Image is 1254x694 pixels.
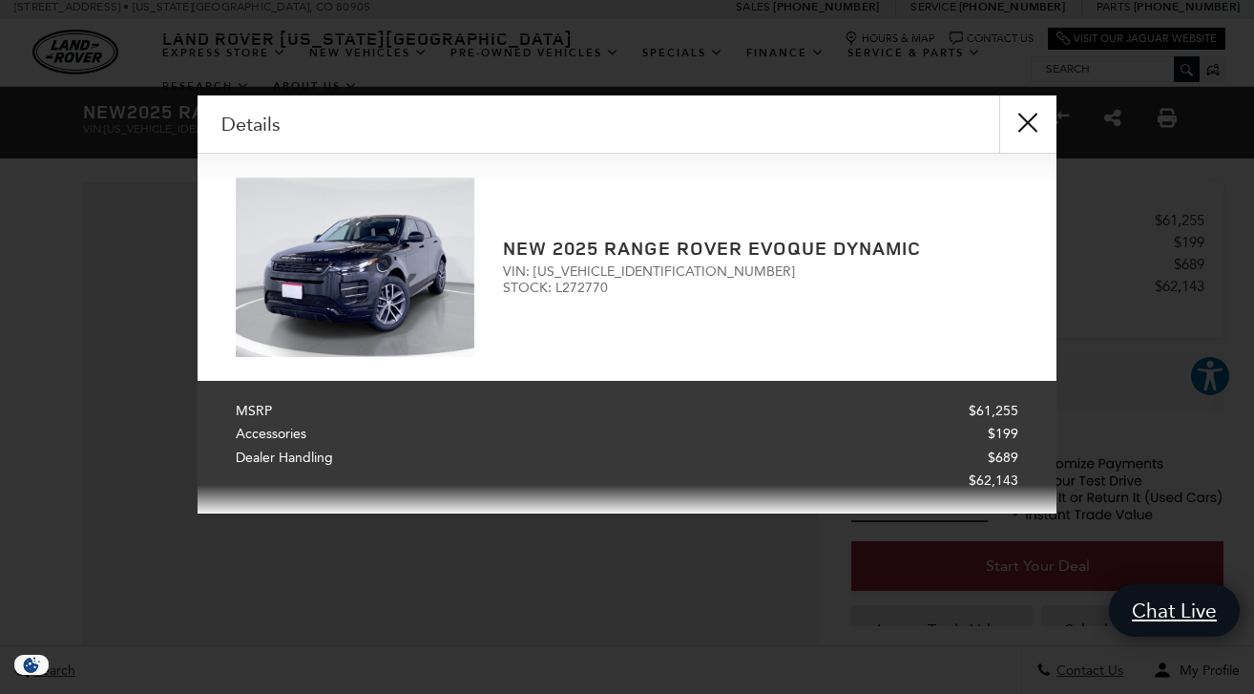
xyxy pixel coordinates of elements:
[988,423,1018,447] span: $199
[10,655,53,675] section: Click to Open Cookie Consent Modal
[236,470,1018,494] a: $62,143
[236,447,1018,471] a: Dealer Handling $689
[236,400,282,424] span: MSRP
[503,238,1018,259] h2: New 2025 Range Rover Evoque Dynamic
[1122,598,1226,623] span: Chat Live
[969,470,1018,494] span: $62,143
[503,263,1018,280] span: VIN: [US_VEHICLE_IDENTIFICATION_NUMBER]
[236,400,1018,424] a: MSRP $61,255
[503,280,1018,296] span: STOCK: L272770
[236,423,1018,447] a: Accessories $199
[236,178,474,357] img: 2025 Land Rover Range Rover Evoque Dynamic
[999,95,1056,153] button: close
[988,447,1018,471] span: $689
[236,447,343,471] span: Dealer Handling
[1109,584,1240,637] a: Chat Live
[969,400,1018,424] span: $61,255
[236,423,316,447] span: Accessories
[10,655,53,675] img: Opt-Out Icon
[198,95,1056,154] div: Details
